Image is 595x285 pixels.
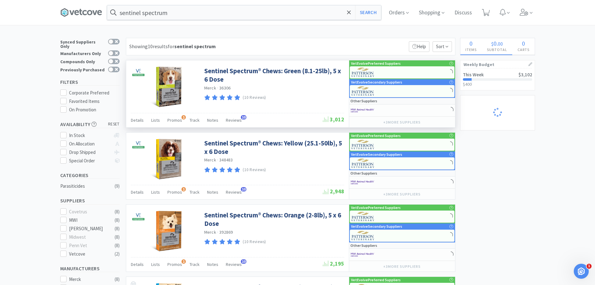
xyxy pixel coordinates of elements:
div: Manufacturers Only [60,50,105,56]
p: VetEvolve Secondary Suppliers [351,151,402,157]
span: Lists [151,189,160,195]
p: VetEvolve Preferred Suppliers [351,205,401,211]
strong: sentinel spectrum [174,43,216,49]
div: ( 8 ) [115,216,120,224]
p: VetEvolve Preferred Suppliers [351,277,401,283]
div: Previously Purchased [60,67,105,72]
button: Search [355,5,381,20]
div: ( 9 ) [115,182,120,190]
div: Compounds Only [60,59,105,64]
div: [PERSON_NAME] [69,225,108,232]
button: +3more suppliers [380,262,424,271]
img: f5e969b455434c6296c6d81ef179fa71_3.png [351,140,375,149]
span: Details [131,117,144,123]
span: Track [190,262,200,267]
button: +3more suppliers [380,190,424,199]
div: Showing 10 results [129,43,216,51]
p: VetEvolve Preferred Suppliers [351,60,401,66]
span: Reviews [226,262,242,267]
div: Special Order [69,157,111,165]
h2: This Week [463,72,484,77]
div: ( 8 ) [115,225,120,232]
span: 00 [498,41,503,47]
h5: Suppliers [60,197,120,204]
div: . [482,40,513,47]
p: Other Suppliers [350,170,377,176]
span: · [217,157,218,163]
span: 2,195 [323,260,344,267]
span: · [217,229,218,235]
div: On Promotion [69,106,120,114]
div: In Stock [69,132,111,139]
span: 0 [522,39,525,47]
a: This Week$3,102$400 [460,69,535,90]
p: VetEvolve Secondary Suppliers [351,79,402,85]
h4: Carts [513,47,535,53]
span: 36306 [219,85,231,91]
div: Parasiticides [60,182,111,190]
div: Vetcove [69,250,108,258]
h4: Subtotal [482,47,513,53]
h5: Filters [60,79,120,86]
div: ( 8 ) [115,208,120,216]
p: (10 Reviews) [243,239,266,245]
h1: Weekly Budget [464,60,532,69]
span: 2,948 [323,188,344,195]
div: Covetrus [69,208,108,216]
h5: Availability [60,121,120,128]
div: On Allocation [69,140,111,148]
div: Corporate Preferred [69,89,120,97]
img: f5e969b455434c6296c6d81ef179fa71_3.png [351,231,375,240]
p: (10 Reviews) [243,167,266,173]
div: ( 8 ) [115,276,120,283]
img: badf310d0ea842e9930d5bc0481873db_341.png [131,65,146,80]
span: 0 [469,39,473,47]
span: $3,102 [518,72,532,78]
h5: Manufacturers [60,265,120,272]
a: Merck [204,157,216,163]
span: 1 [181,115,186,120]
a: Merck [204,229,216,235]
span: $ [491,41,493,47]
img: f5e969b455434c6296c6d81ef179fa71_3.png [351,68,375,77]
img: 4c58a25d7a014742bd40b226b56d9ce9_474187.jpg [147,139,186,180]
span: Promos [167,117,182,123]
div: Synced Suppliers Only [60,39,105,48]
span: Notes [207,262,218,267]
div: MWI [69,216,108,224]
img: badf310d0ea842e9930d5bc0481873db_341.png [131,209,146,224]
span: 10 [241,259,246,264]
span: Notes [207,117,218,123]
img: f5e969b455434c6296c6d81ef179fa71_3.png [351,159,375,168]
div: Favorited Items [69,98,120,105]
span: Track [190,189,200,195]
span: Reviews [226,117,242,123]
p: Other Suppliers [350,98,377,104]
span: $400 [463,81,472,87]
span: Promos [167,189,182,195]
div: ( 2 ) [115,250,120,258]
img: 2940d79de01f478b82fd358ce3a175df_474183.jpg [147,67,186,107]
span: Details [131,189,144,195]
img: f6b2451649754179b5b4e0c70c3f7cb0_2.png [351,178,374,187]
span: 392869 [219,229,233,235]
span: Sort [433,41,452,52]
p: VetEvolve Secondary Suppliers [351,223,402,229]
span: 10 [241,187,246,191]
input: Search by item, sku, manufacturer, ingredient, size... [107,5,381,20]
p: (10 Reviews) [243,94,266,101]
img: badf310d0ea842e9930d5bc0481873db_341.png [131,137,146,152]
a: Sentinel Spectrum® Chews: Orange (2-8lb), 5 x 6 Dose [204,211,343,228]
span: reset [108,121,120,128]
p: Help [409,41,429,52]
img: c17dd1e9c80c4e218de6282e311de57b_474191.jpg [147,211,186,252]
span: 3,012 [323,116,344,123]
span: 348483 [219,157,233,163]
span: for [168,43,216,49]
span: Lists [151,117,160,123]
button: +3more suppliers [380,118,424,127]
span: Details [131,262,144,267]
span: 10 [241,115,246,120]
span: Notes [207,189,218,195]
img: f6b2451649754179b5b4e0c70c3f7cb0_2.png [351,106,374,115]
